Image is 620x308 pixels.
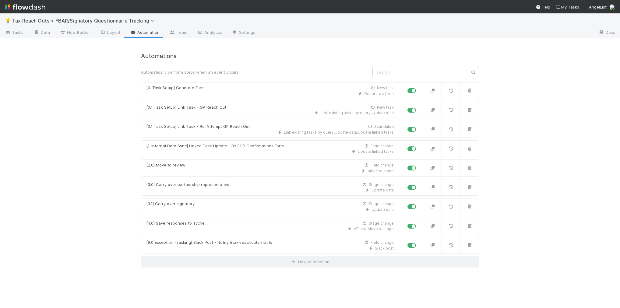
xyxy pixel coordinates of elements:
[141,121,400,138] a: [0.1 Task Setup] Link Task - Re-Attempt GP Reach OutScheduledLink existing tasks by query,Update ...
[192,28,227,38] a: Analytics
[363,240,394,245] div: Field change
[361,221,394,226] div: Stage change
[146,104,226,110] div: [0.1 Task Setup] Link Task - GP Reach Out
[146,182,229,188] div: [3.0] Carry over partnership representative
[536,4,550,10] div: Help
[136,69,368,75] div: Automatically perform steps when an event occurs.
[372,67,479,77] input: Search
[141,198,400,215] a: [3.1] Carry over signatoryStage changeUpdate data
[5,2,45,12] img: logo-inverted-e16ddd16eac7371096b0.svg
[146,85,205,91] div: [0. Task Setup] Generate Form
[60,29,90,35] span: Flow Builder
[555,5,579,9] span: My Tasks
[146,201,195,207] div: [3.1] Carry over signatory
[5,18,11,23] span: 💡
[146,240,272,246] div: [9.0 Exception Tracking] Slack Post - Notify #tax-reachouts-notifs
[375,246,394,250] span: Slack post
[141,179,400,196] a: [3.0] Carry over partnership representativeStage changeUpdate data
[364,91,394,96] span: Generate a form
[227,28,260,38] a: Settings
[335,130,358,135] span: Update data ,
[146,124,250,130] div: [0.1 Task Setup] Link Task - Re-Attempt GP Reach Out
[361,182,394,187] div: Stage change
[372,207,394,212] span: Update data
[363,143,394,149] div: Field change
[141,256,479,268] a: New automation
[141,159,400,177] a: [2.0] Move to reviewField changeMove to stage
[321,110,372,115] span: Link existing tasks by query ,
[609,4,615,10] img: avatar_45ea4894-10ca-450f-982d-dabe3bd75b0b.png
[361,201,394,207] div: Stage change
[95,28,125,38] a: Layout
[141,140,400,157] a: [1. Internal Data Sync] Linked Task Update - BYOGP Confirmations FormField changeUpdate linked tasks
[125,28,164,38] a: Automation
[368,169,394,173] span: Move to stage
[12,18,158,24] span: Tax Reach Outs > FBAR/Signatory Questionnaire Tracking
[141,82,400,99] a: [0. Task Setup] Generate FormNew taskGenerate a form
[370,85,394,91] div: New task
[5,29,24,35] span: Tasks
[29,28,55,38] a: Data
[141,237,400,254] a: [9.0 Exception Tracking] Slack Post - Notify #tax-reachouts-notifsField changeSlack post
[358,130,394,135] span: Update linked tasks
[146,143,284,149] div: [1. Internal Data Sync] Linked Task Update - BYOGP Confirmations Form
[372,110,394,115] span: Update data
[141,53,479,60] h4: Automations
[372,188,394,192] span: Update data
[164,28,192,38] a: Team
[358,149,394,154] span: Update linked tasks
[363,163,394,168] div: Field change
[141,102,400,119] a: [0.1 Task Setup] Link Task - GP Reach OutNew taskLink existing tasks by query,Update data
[354,226,368,231] span: API call ,
[368,226,394,231] span: Move to stage
[370,105,394,110] div: New task
[146,162,185,168] div: [2.0] Move to review
[589,5,607,9] span: AngelList
[284,130,335,135] span: Link existing tasks by query ,
[146,220,205,226] div: [4.0] Save responses to Tyche
[141,218,400,235] a: [4.0] Save responses to TycheStage changeAPI call,Move to stage
[555,4,579,10] a: My Tasks
[367,124,394,129] div: Scheduled
[55,28,95,38] a: Flow Builder
[594,28,620,38] a: Docs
